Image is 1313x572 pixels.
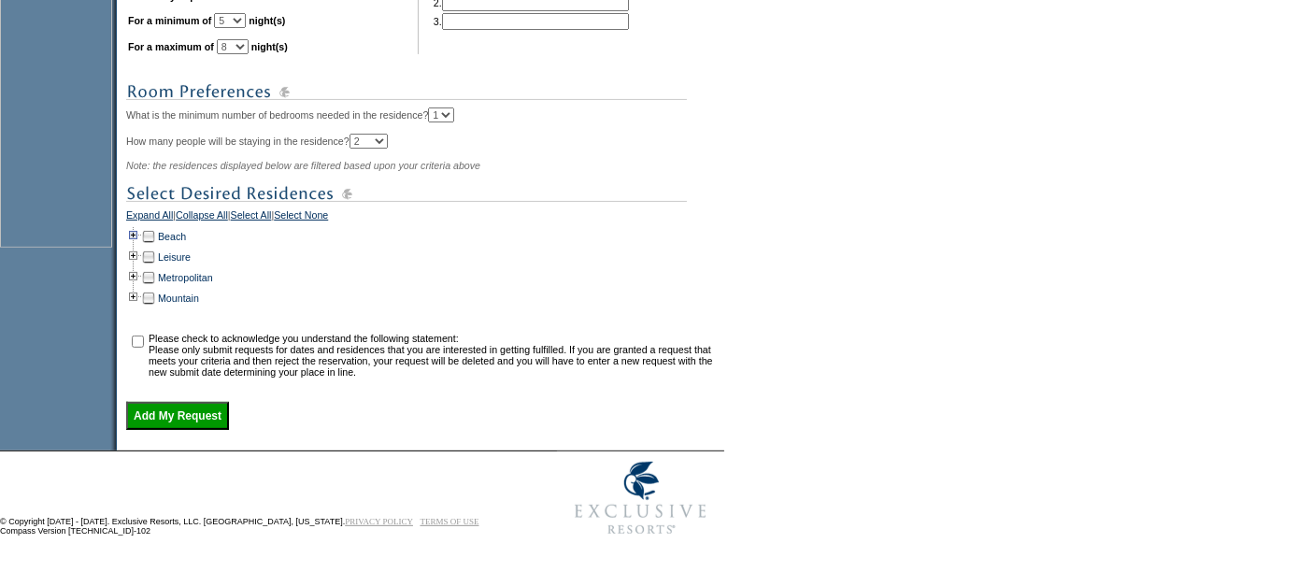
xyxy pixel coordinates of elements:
a: Leisure [158,251,191,263]
a: Metropolitan [158,272,213,283]
a: Collapse All [176,209,228,226]
td: Please check to acknowledge you understand the following statement: Please only submit requests f... [149,333,718,378]
a: PRIVACY POLICY [345,517,413,526]
b: For a maximum of [128,41,214,52]
input: Add My Request [126,402,229,430]
div: | | | [126,209,720,226]
a: Select None [274,209,328,226]
img: Exclusive Resorts [557,451,724,545]
img: subTtlRoomPreferences.gif [126,80,687,104]
b: night(s) [249,15,285,26]
a: Beach [158,231,186,242]
a: Expand All [126,209,173,226]
b: For a minimum of [128,15,211,26]
span: Note: the residences displayed below are filtered based upon your criteria above [126,160,480,171]
a: Select All [231,209,272,226]
td: 3. [434,13,629,30]
a: TERMS OF USE [421,517,479,526]
b: night(s) [251,41,288,52]
a: Mountain [158,293,199,304]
